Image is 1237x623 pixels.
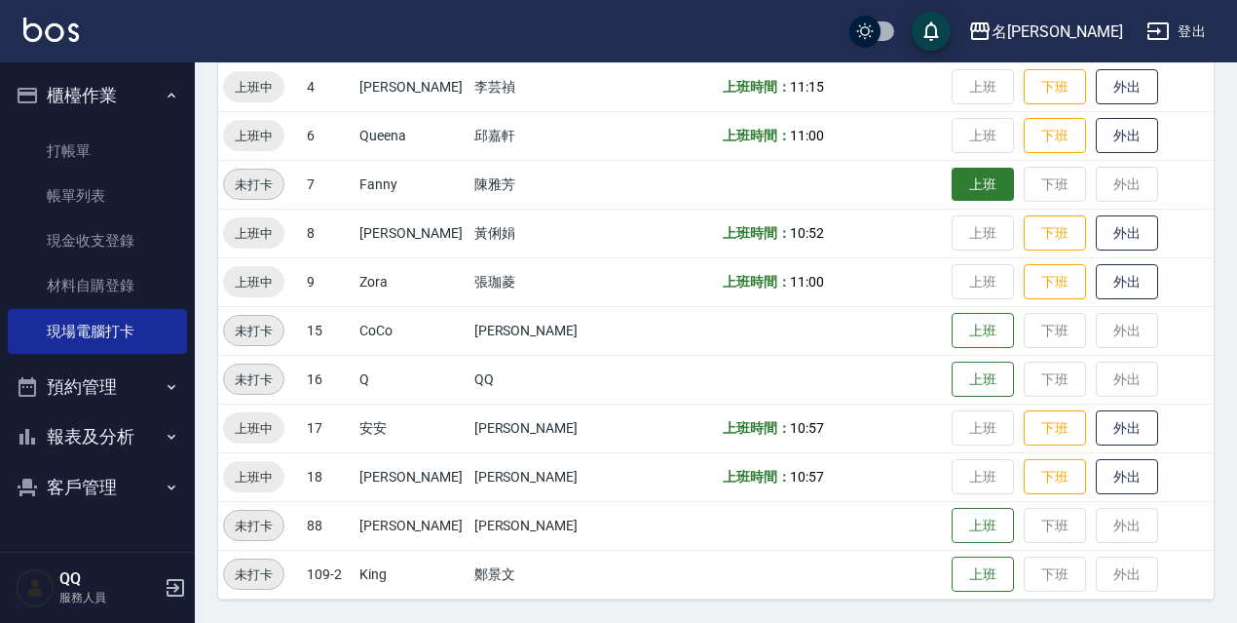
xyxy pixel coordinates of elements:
td: QQ [469,355,603,404]
span: 10:57 [790,420,824,436]
b: 上班時間： [723,274,791,290]
td: [PERSON_NAME] [469,452,603,501]
td: 7 [302,160,355,209]
span: 未打卡 [224,175,283,195]
a: 材料自購登錄 [8,263,187,308]
button: save [912,12,951,51]
td: 15 [302,306,355,355]
button: 外出 [1096,118,1158,154]
span: 上班中 [223,418,284,439]
span: 上班中 [223,126,284,146]
img: Logo [23,18,79,42]
span: 未打卡 [224,516,283,536]
button: 外出 [1096,459,1158,495]
td: 6 [302,111,355,160]
button: 上班 [952,557,1014,593]
span: 上班中 [223,467,284,487]
div: 名[PERSON_NAME] [992,19,1123,44]
span: 上班中 [223,272,284,292]
button: 預約管理 [8,362,187,412]
button: 登出 [1139,14,1214,50]
button: 外出 [1096,264,1158,300]
td: 黃俐娟 [469,209,603,257]
td: 4 [302,62,355,111]
h5: QQ [59,569,159,589]
td: [PERSON_NAME] [355,209,469,257]
button: 上班 [952,313,1014,349]
td: [PERSON_NAME] [355,452,469,501]
td: 16 [302,355,355,404]
button: 上班 [952,168,1014,202]
td: 18 [302,452,355,501]
button: 上班 [952,508,1014,544]
td: 邱嘉軒 [469,111,603,160]
span: 上班中 [223,77,284,97]
button: 下班 [1024,264,1086,300]
span: 10:52 [790,225,824,241]
td: 李芸禎 [469,62,603,111]
td: Zora [355,257,469,306]
button: 下班 [1024,118,1086,154]
b: 上班時間： [723,79,791,95]
button: 名[PERSON_NAME] [960,12,1131,52]
td: [PERSON_NAME] [469,501,603,550]
span: 11:00 [790,128,824,143]
button: 櫃檯作業 [8,70,187,121]
span: 11:00 [790,274,824,290]
td: King [355,550,469,599]
span: 上班中 [223,223,284,244]
td: [PERSON_NAME] [355,501,469,550]
p: 服務人員 [59,589,159,606]
td: 9 [302,257,355,306]
td: 張珈菱 [469,257,603,306]
span: 未打卡 [224,565,283,585]
span: 未打卡 [224,321,283,341]
td: Q [355,355,469,404]
td: CoCo [355,306,469,355]
td: [PERSON_NAME] [355,62,469,111]
a: 帳單列表 [8,174,187,218]
a: 打帳單 [8,129,187,174]
span: 11:15 [790,79,824,95]
td: 8 [302,209,355,257]
button: 外出 [1096,410,1158,447]
img: Person [16,568,55,607]
td: 88 [302,501,355,550]
button: 客戶管理 [8,462,187,513]
td: [PERSON_NAME] [469,306,603,355]
td: 109-2 [302,550,355,599]
td: 鄭景文 [469,550,603,599]
button: 下班 [1024,459,1086,495]
a: 現金收支登錄 [8,218,187,263]
td: 17 [302,404,355,452]
span: 未打卡 [224,370,283,390]
button: 下班 [1024,410,1086,447]
td: 陳雅芳 [469,160,603,209]
b: 上班時間： [723,128,791,143]
button: 上班 [952,362,1014,398]
b: 上班時間： [723,420,791,436]
button: 下班 [1024,69,1086,105]
td: Queena [355,111,469,160]
a: 現場電腦打卡 [8,309,187,354]
button: 報表及分析 [8,411,187,462]
td: 安安 [355,404,469,452]
button: 外出 [1096,215,1158,252]
span: 10:57 [790,469,824,485]
b: 上班時間： [723,225,791,241]
td: Fanny [355,160,469,209]
b: 上班時間： [723,469,791,485]
td: [PERSON_NAME] [469,404,603,452]
button: 外出 [1096,69,1158,105]
button: 下班 [1024,215,1086,252]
